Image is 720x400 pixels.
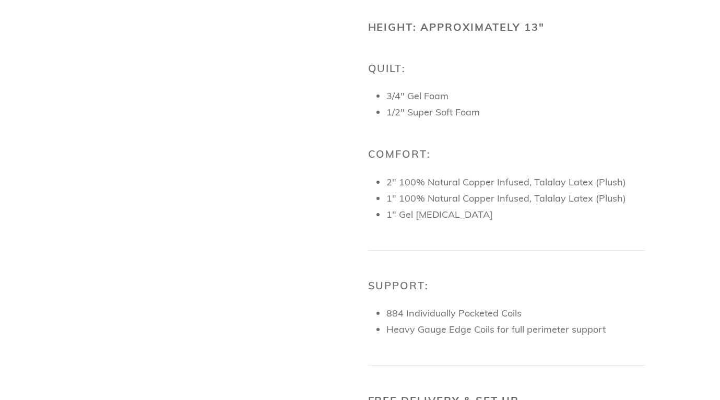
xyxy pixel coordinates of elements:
h2: Quilt: [368,62,645,75]
h2: Comfort: [368,148,645,160]
p: Heavy Gauge Edge Coils for full perimeter support [386,322,645,336]
p: 1" 100% Natural Copper Infused, Talalay Latex (Plush) [386,191,645,205]
p: 3/4" Gel Foam [386,89,645,103]
b: Height: Approximately 13" [368,20,545,33]
span: 884 Individually Pocketed Coils [386,307,522,319]
h2: Support: [368,279,645,292]
p: 1/2" Super Soft Foam [386,105,645,119]
p: 2" 100% Natural Copper Infused, Talalay Latex (Plush) [386,175,645,189]
li: 1" Gel [MEDICAL_DATA] [386,207,645,221]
